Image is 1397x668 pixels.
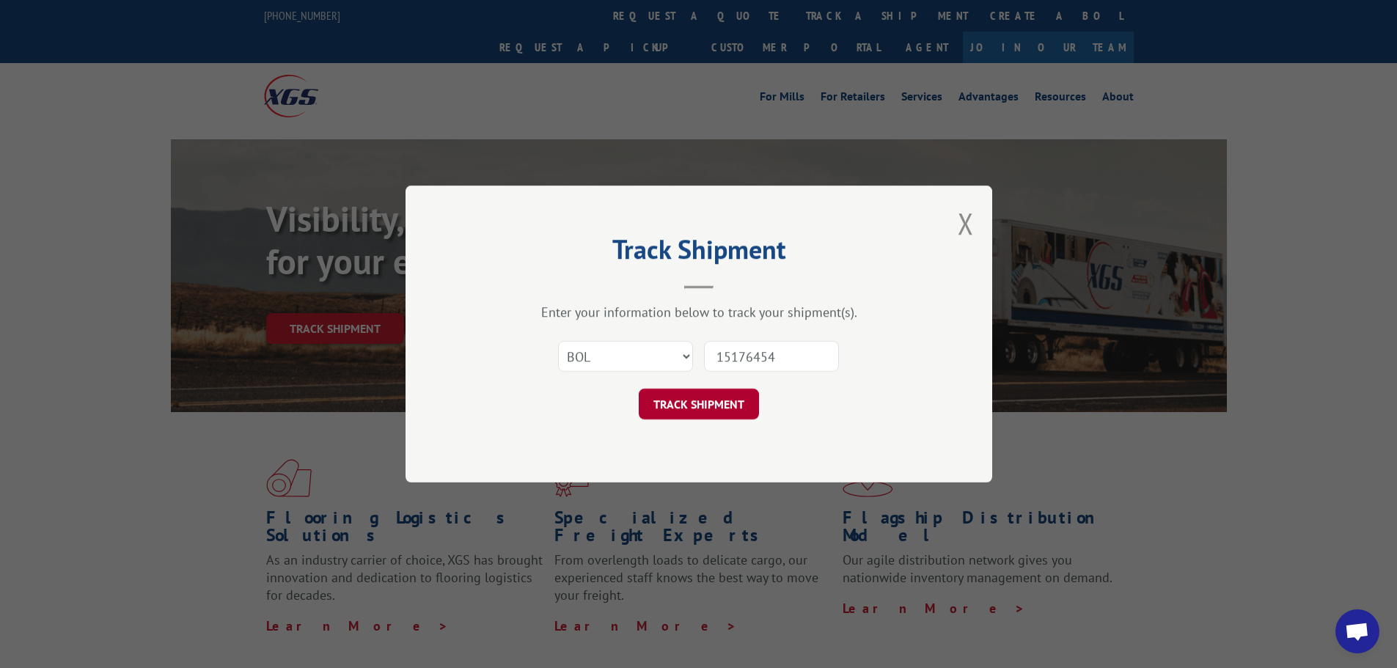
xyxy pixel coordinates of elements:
input: Number(s) [704,341,839,372]
div: Open chat [1335,609,1379,653]
h2: Track Shipment [479,239,919,267]
button: Close modal [958,204,974,243]
div: Enter your information below to track your shipment(s). [479,304,919,320]
button: TRACK SHIPMENT [639,389,759,419]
